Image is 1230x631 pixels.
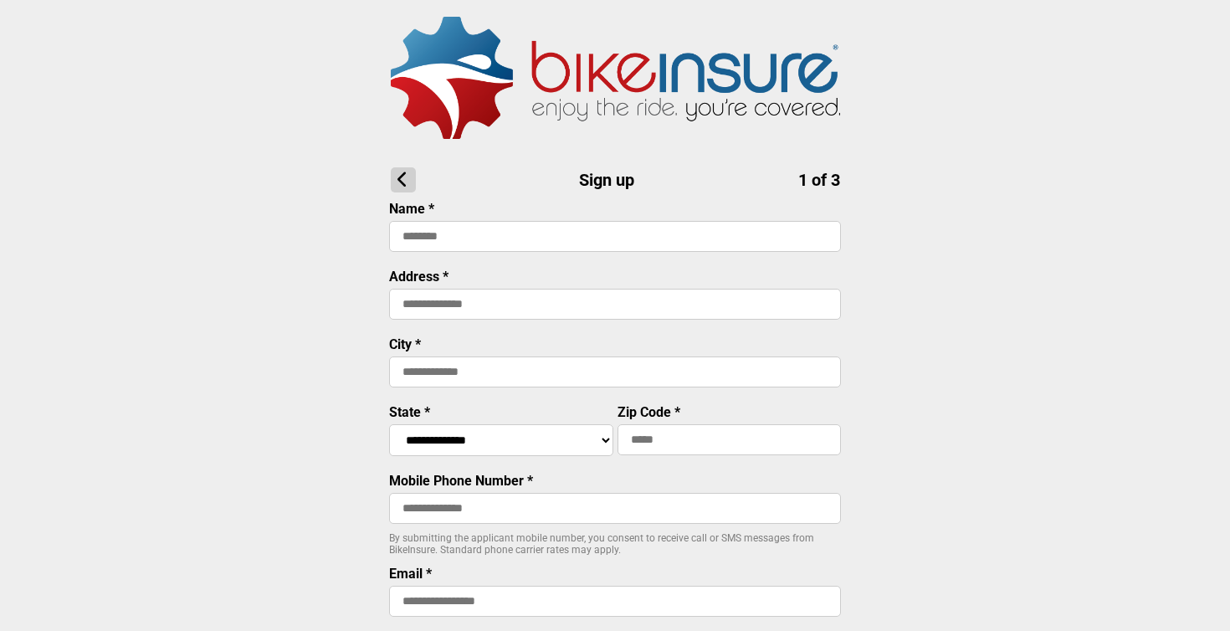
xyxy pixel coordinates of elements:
h1: Sign up [391,167,840,192]
span: 1 of 3 [798,170,840,190]
label: Zip Code * [618,404,680,420]
p: By submitting the applicant mobile number, you consent to receive call or SMS messages from BikeI... [389,532,841,556]
label: State * [389,404,430,420]
label: City * [389,336,421,352]
label: Address * [389,269,448,285]
label: Name * [389,201,434,217]
label: Email * [389,566,432,582]
label: Mobile Phone Number * [389,473,533,489]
